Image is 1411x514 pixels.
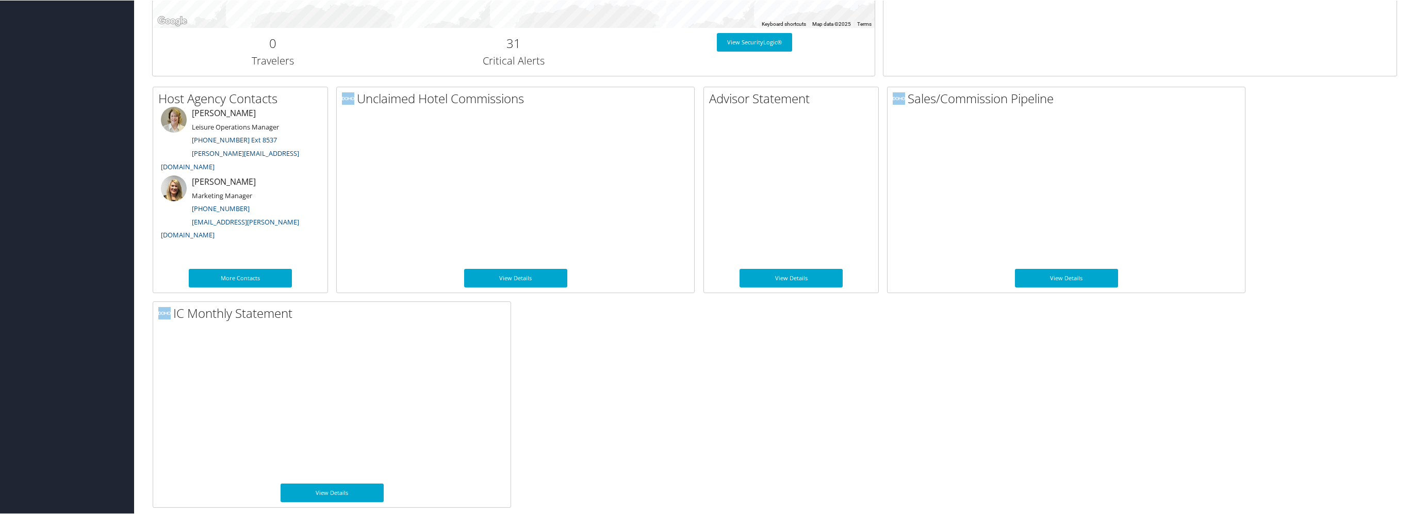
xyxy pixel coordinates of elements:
[857,21,872,26] a: Terms (opens in new tab)
[893,89,1245,107] h2: Sales/Commission Pipeline
[189,268,292,287] a: More Contacts
[158,89,327,107] h2: Host Agency Contacts
[192,135,277,144] a: [PHONE_NUMBER] Ext 8537
[717,33,792,51] a: View SecurityLogic®
[401,53,627,68] h3: Critical Alerts
[893,92,905,104] img: domo-logo.png
[161,175,187,201] img: ali-moffitt.jpg
[342,89,694,107] h2: Unclaimed Hotel Commissions
[158,304,511,322] h2: IC Monthly Statement
[161,217,299,239] a: [EMAIL_ADDRESS][PERSON_NAME][DOMAIN_NAME]
[192,122,279,131] small: Leisure Operations Manager
[812,21,851,26] span: Map data ©2025
[158,307,171,319] img: domo-logo.png
[155,14,189,27] a: Open this area in Google Maps (opens a new window)
[161,148,299,171] a: [PERSON_NAME][EMAIL_ADDRESS][DOMAIN_NAME]
[192,190,252,200] small: Marketing Manager
[1015,268,1118,287] a: View Details
[156,106,325,175] li: [PERSON_NAME]
[401,34,627,52] h2: 31
[464,268,567,287] a: View Details
[160,34,386,52] h2: 0
[740,268,843,287] a: View Details
[161,106,187,132] img: meredith-price.jpg
[155,14,189,27] img: Google
[156,175,325,244] li: [PERSON_NAME]
[281,483,384,502] a: View Details
[709,89,878,107] h2: Advisor Statement
[192,203,250,213] a: [PHONE_NUMBER]
[160,53,386,68] h3: Travelers
[762,20,806,27] button: Keyboard shortcuts
[342,92,354,104] img: domo-logo.png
